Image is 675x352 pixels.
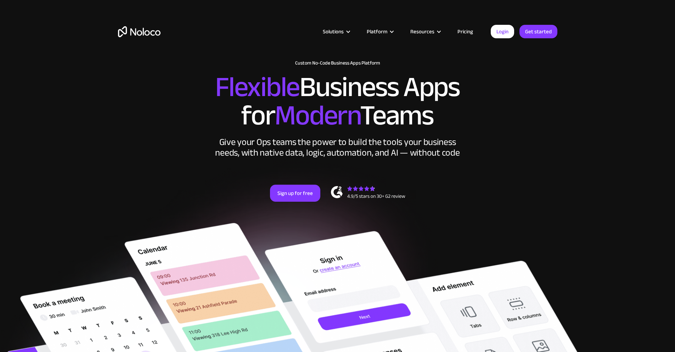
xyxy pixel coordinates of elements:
h2: Business Apps for Teams [118,73,557,130]
div: Solutions [323,27,344,36]
div: Resources [410,27,434,36]
a: home [118,26,161,37]
div: Resources [401,27,449,36]
a: Get started [519,25,557,38]
a: Pricing [449,27,482,36]
div: Platform [358,27,401,36]
a: Sign up for free [270,185,320,202]
div: Give your Ops teams the power to build the tools your business needs, with native data, logic, au... [214,137,462,158]
span: Flexible [215,61,299,113]
a: Login [491,25,514,38]
span: Modern [275,89,360,142]
div: Solutions [314,27,358,36]
div: Platform [367,27,387,36]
